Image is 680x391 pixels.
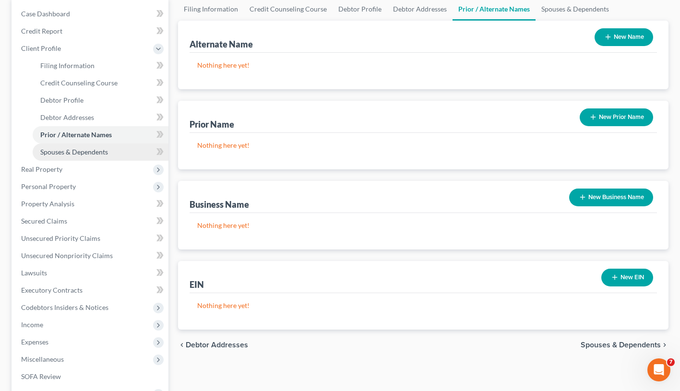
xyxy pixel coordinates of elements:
[40,113,94,121] span: Debtor Addresses
[33,109,168,126] a: Debtor Addresses
[33,74,168,92] a: Credit Counseling Course
[581,341,661,349] span: Spouses & Dependents
[197,141,649,150] p: Nothing here yet!
[40,61,95,70] span: Filing Information
[595,28,653,46] button: New Name
[21,303,108,311] span: Codebtors Insiders & Notices
[21,372,61,380] span: SOFA Review
[581,341,668,349] button: Spouses & Dependents chevron_right
[13,213,168,230] a: Secured Claims
[13,368,168,385] a: SOFA Review
[21,200,74,208] span: Property Analysis
[40,148,108,156] span: Spouses & Dependents
[21,182,76,190] span: Personal Property
[197,221,649,230] p: Nothing here yet!
[178,341,186,349] i: chevron_left
[197,301,649,310] p: Nothing here yet!
[178,341,248,349] button: chevron_left Debtor Addresses
[33,92,168,109] a: Debtor Profile
[21,234,100,242] span: Unsecured Priority Claims
[197,60,649,70] p: Nothing here yet!
[190,38,253,50] div: Alternate Name
[13,195,168,213] a: Property Analysis
[40,130,112,139] span: Prior / Alternate Names
[21,217,67,225] span: Secured Claims
[661,341,668,349] i: chevron_right
[667,358,675,366] span: 7
[601,269,653,286] button: New EIN
[33,57,168,74] a: Filing Information
[13,23,168,40] a: Credit Report
[21,165,62,173] span: Real Property
[21,338,48,346] span: Expenses
[13,5,168,23] a: Case Dashboard
[569,189,653,206] button: New Business Name
[33,126,168,143] a: Prior / Alternate Names
[21,320,43,329] span: Income
[13,282,168,299] a: Executory Contracts
[186,341,248,349] span: Debtor Addresses
[40,96,84,104] span: Debtor Profile
[21,27,62,35] span: Credit Report
[21,355,64,363] span: Miscellaneous
[21,269,47,277] span: Lawsuits
[13,264,168,282] a: Lawsuits
[13,230,168,247] a: Unsecured Priority Claims
[21,286,83,294] span: Executory Contracts
[21,251,113,260] span: Unsecured Nonpriority Claims
[190,118,234,130] div: Prior Name
[21,44,61,52] span: Client Profile
[33,143,168,161] a: Spouses & Dependents
[190,199,249,210] div: Business Name
[647,358,670,381] iframe: Intercom live chat
[40,79,118,87] span: Credit Counseling Course
[190,279,204,290] div: EIN
[580,108,653,126] button: New Prior Name
[13,247,168,264] a: Unsecured Nonpriority Claims
[21,10,70,18] span: Case Dashboard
